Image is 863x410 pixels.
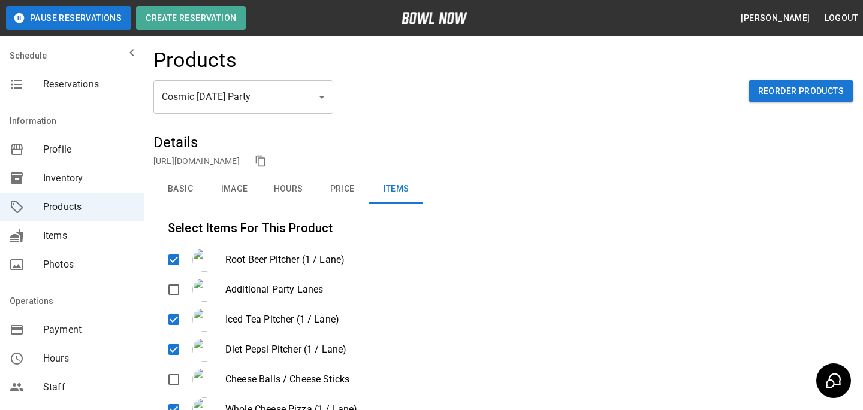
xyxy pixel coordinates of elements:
[315,175,369,204] button: Price
[43,229,134,243] span: Items
[153,133,620,152] h5: Details
[820,7,863,29] button: Logout
[43,77,134,92] span: Reservations
[186,248,345,272] div: Root Beer Pitcher (1 / Lane)
[43,142,134,157] span: Profile
[207,175,261,204] button: Image
[192,308,216,332] img: items%2FgWqOtKJ7UBTnkwhecvpP.webp
[186,338,346,362] div: Diet Pepsi Pitcher (1 / Lane)
[153,48,237,73] h4: Products
[252,152,270,170] button: copy link
[369,175,423,204] button: Items
[736,7,814,29] button: [PERSON_NAME]
[136,6,246,30] button: Create Reservation
[186,308,339,332] div: Iced Tea Pitcher (1 / Lane)
[192,278,216,302] img: businesses%2FSty0Y6L3tAiyj5j3cpwO%2Fimages%2FvGklzc7IOnudxyhHiSbC
[153,80,333,114] div: Cosmic [DATE] Party
[43,171,134,186] span: Inventory
[749,80,853,102] button: Reorder Products
[186,368,349,391] div: Cheese Balls / Cheese Sticks
[168,218,606,238] h6: Select Items For This Product
[43,200,134,214] span: Products
[6,6,131,30] button: Pause Reservations
[153,175,207,204] button: Basic
[261,175,315,204] button: Hours
[192,368,216,391] img: businesses%2FSty0Y6L3tAiyj5j3cpwO%2Fitem_images%2Fbwb6S52XRFmqNxOfqzhZ
[192,248,216,272] img: items%2FgWqOtKJ7UBTnkwhecvpP.webp
[192,338,216,362] img: items%2FgWqOtKJ7UBTnkwhecvpP.webp
[186,278,323,302] div: Additional Party Lanes
[153,156,240,166] a: [URL][DOMAIN_NAME]
[43,323,134,337] span: Payment
[153,175,620,204] div: basic tabs example
[43,380,134,394] span: Staff
[43,351,134,366] span: Hours
[43,257,134,272] span: Photos
[402,12,467,24] img: logo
